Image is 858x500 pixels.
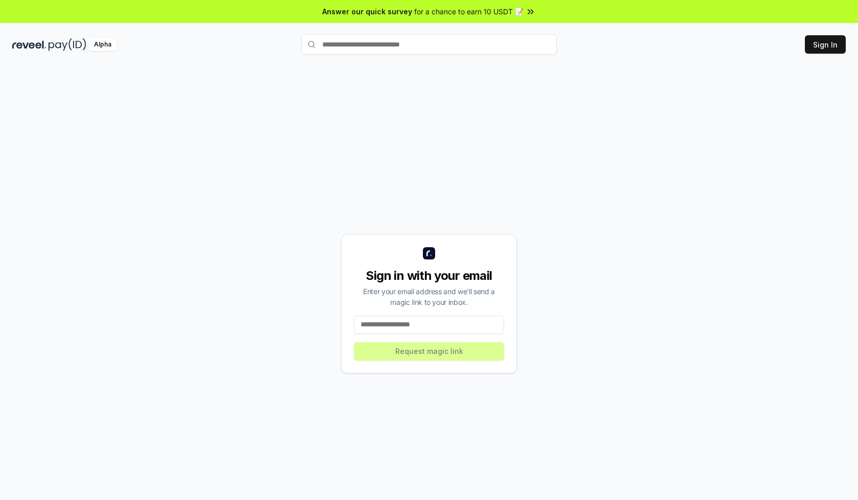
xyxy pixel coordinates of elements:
[805,35,846,54] button: Sign In
[423,247,435,259] img: logo_small
[49,38,86,51] img: pay_id
[414,6,523,17] span: for a chance to earn 10 USDT 📝
[354,268,504,284] div: Sign in with your email
[88,38,117,51] div: Alpha
[12,38,46,51] img: reveel_dark
[354,286,504,307] div: Enter your email address and we’ll send a magic link to your inbox.
[322,6,412,17] span: Answer our quick survey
